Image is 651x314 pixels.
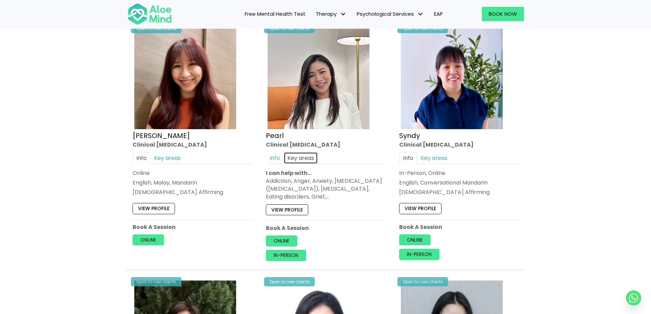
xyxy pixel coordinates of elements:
p: English, Conversational Mandarin [399,179,519,187]
div: Addiction, Anger, Anxiety, [MEDICAL_DATA] ([MEDICAL_DATA]), [MEDICAL_DATA], Eating disorders, Gri... [266,177,385,201]
a: TherapyTherapy: submenu [311,7,352,21]
div: Open to new clients [264,277,315,286]
span: Therapy [316,10,347,17]
span: EAP [434,10,443,17]
a: Book Now [482,7,524,21]
a: Key areas [417,152,451,164]
a: Psychological ServicesPsychological Services: submenu [352,7,429,21]
img: Pearl photo [268,27,369,129]
a: Info [133,152,150,164]
img: Aloe mind Logo [127,3,172,25]
div: Clinical [MEDICAL_DATA] [266,140,385,148]
span: Book Now [489,10,517,17]
div: [DEMOGRAPHIC_DATA] Affirming [133,188,252,196]
p: Book A Session [133,223,252,231]
a: Online [133,234,164,245]
a: Syndy [399,131,420,140]
p: Book A Session [266,224,385,232]
a: View profile [399,203,442,214]
a: Key areas [150,152,185,164]
span: Free Mental Health Test [245,10,306,17]
div: In-Person, Online [399,169,519,177]
a: In-person [266,250,306,261]
img: Jean-300×300 [134,27,236,129]
span: Psychological Services: submenu [416,9,425,19]
p: I can help with… [266,169,385,177]
div: Clinical [MEDICAL_DATA] [133,140,252,148]
a: Online [399,234,431,245]
a: Whatsapp [626,290,641,305]
div: Online [133,169,252,177]
a: Free Mental Health Test [240,7,311,21]
div: Open to new clients [397,277,448,286]
span: Psychological Services [357,10,424,17]
span: Therapy: submenu [338,9,348,19]
p: English, Malay, Mandarin [133,179,252,187]
a: Pearl [266,131,284,140]
nav: Menu [181,7,448,21]
a: Info [399,152,417,164]
a: View profile [133,203,175,214]
img: Syndy [401,27,503,129]
a: Info [266,152,284,164]
a: Online [266,235,297,246]
a: In-person [399,249,439,260]
div: Clinical [MEDICAL_DATA] [399,140,519,148]
a: Key areas [284,152,318,164]
div: Open to new clients [131,277,181,286]
div: [DEMOGRAPHIC_DATA] Affirming [399,188,519,196]
a: [PERSON_NAME] [133,131,190,140]
a: EAP [429,7,448,21]
p: Book A Session [399,223,519,231]
a: View profile [266,204,308,215]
